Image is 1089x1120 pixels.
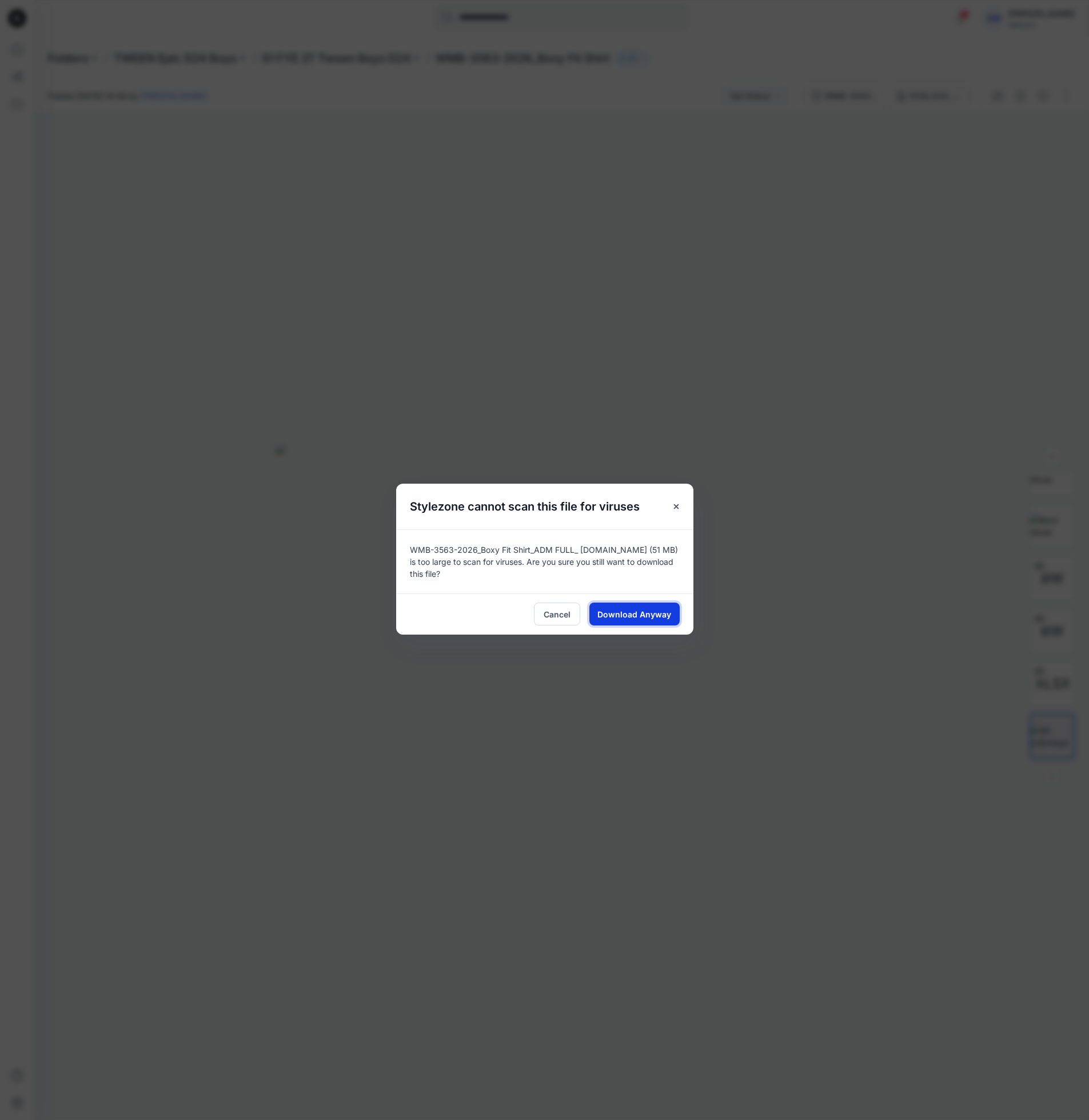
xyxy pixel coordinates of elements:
[589,603,680,625] button: Download Anyway
[544,608,571,620] span: Cancel
[396,484,653,529] h5: Stylezone cannot scan this file for viruses
[396,529,693,593] div: WMB-3563-2026_Boxy Fit Shirt_ADM FULL_ [DOMAIN_NAME] (51 MB) is too large to scan for viruses. Ar...
[534,603,580,625] button: Cancel
[666,496,687,517] button: Close
[597,608,671,620] span: Download Anyway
